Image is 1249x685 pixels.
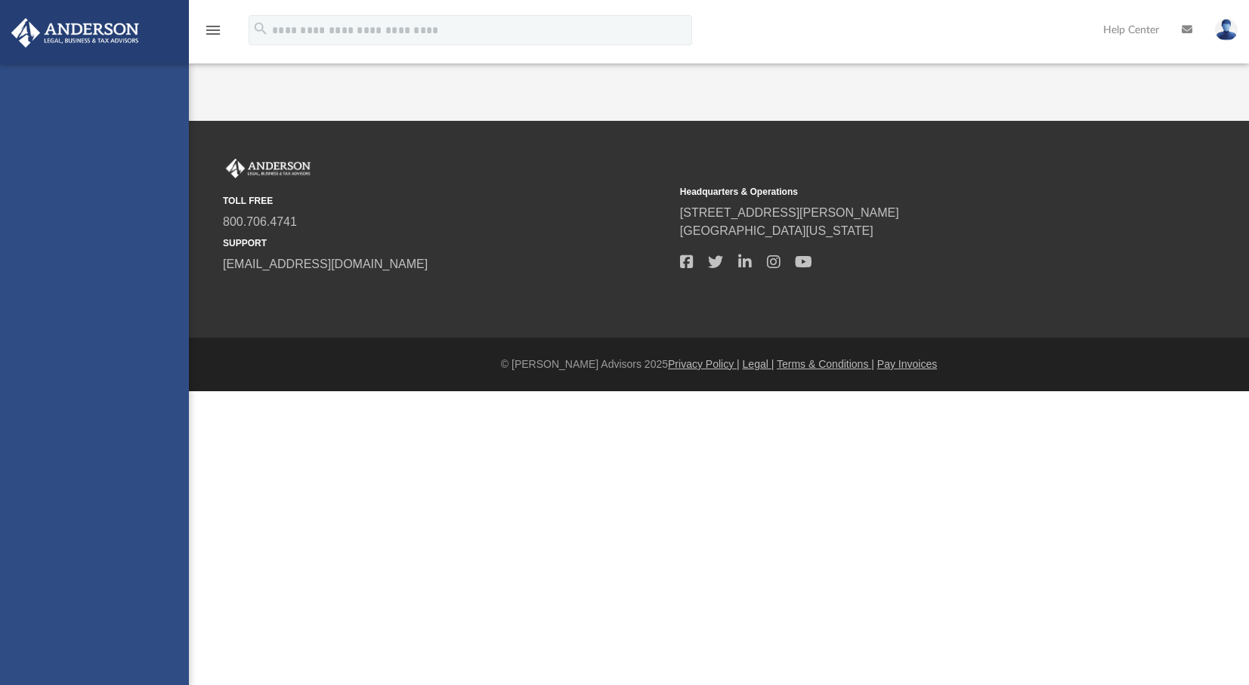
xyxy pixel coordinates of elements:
[252,20,269,37] i: search
[204,21,222,39] i: menu
[223,159,314,178] img: Anderson Advisors Platinum Portal
[204,29,222,39] a: menu
[668,358,740,370] a: Privacy Policy |
[7,18,144,48] img: Anderson Advisors Platinum Portal
[223,258,428,270] a: [EMAIL_ADDRESS][DOMAIN_NAME]
[777,358,874,370] a: Terms & Conditions |
[223,215,297,228] a: 800.706.4741
[680,224,873,237] a: [GEOGRAPHIC_DATA][US_STATE]
[223,194,669,208] small: TOLL FREE
[680,185,1127,199] small: Headquarters & Operations
[680,206,899,219] a: [STREET_ADDRESS][PERSON_NAME]
[189,356,1249,372] div: © [PERSON_NAME] Advisors 2025
[1215,19,1238,41] img: User Pic
[877,358,937,370] a: Pay Invoices
[743,358,774,370] a: Legal |
[223,236,669,250] small: SUPPORT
